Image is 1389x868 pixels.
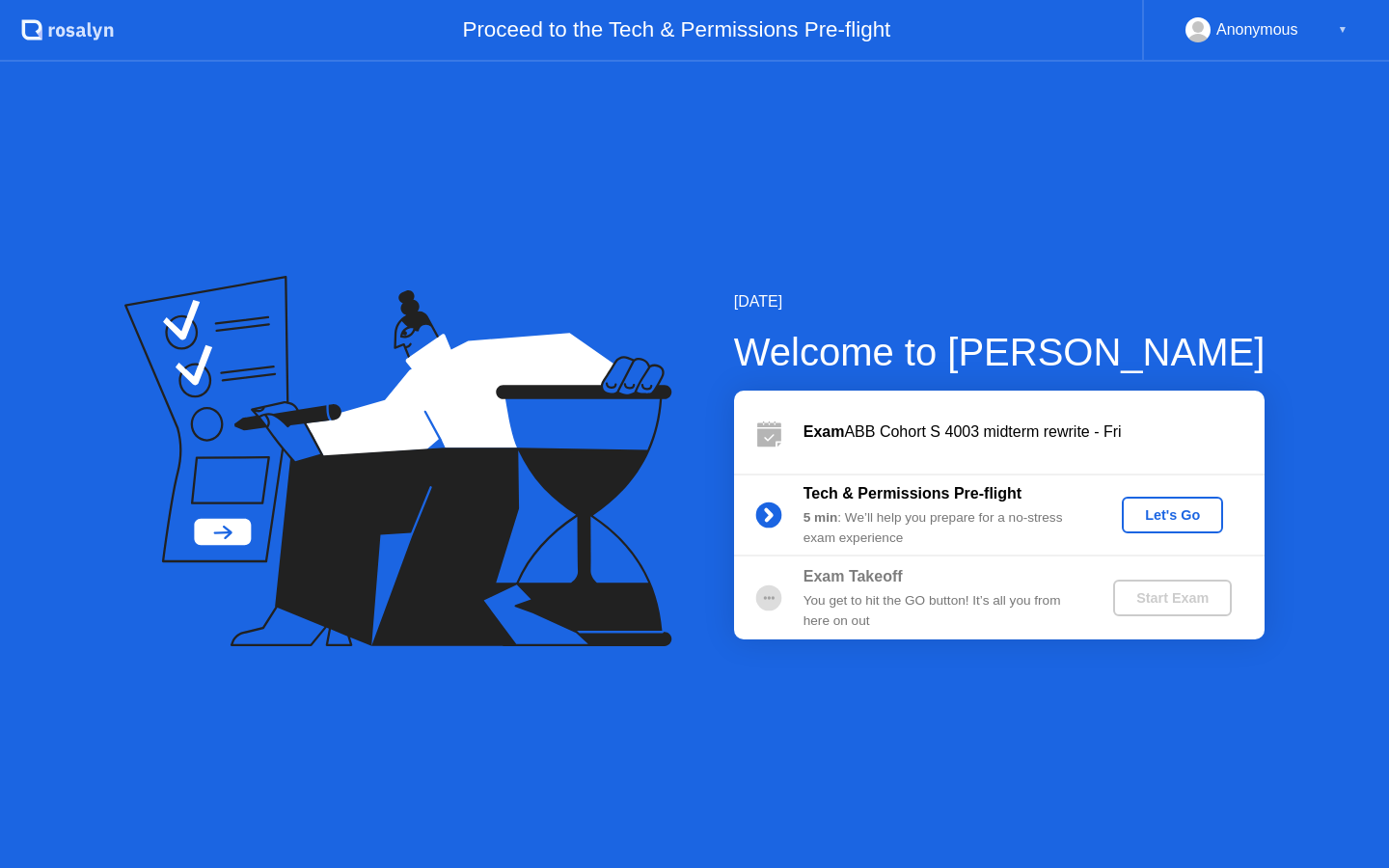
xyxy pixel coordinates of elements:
b: Exam [803,423,845,440]
div: You get to hit the GO button! It’s all you from here on out [803,591,1081,631]
div: ABB Cohort S 4003 midterm rewrite - Fri [803,420,1265,444]
b: Exam Takeoff [803,568,903,584]
b: 5 min [803,510,838,525]
div: Welcome to [PERSON_NAME] [734,323,1266,381]
div: Let's Go [1130,507,1215,523]
button: Let's Go [1122,497,1223,533]
b: Tech & Permissions Pre-flight [803,485,1021,502]
div: [DATE] [734,290,1266,313]
div: Anonymous [1216,17,1298,42]
div: ▼ [1338,17,1348,42]
div: Start Exam [1121,590,1224,606]
button: Start Exam [1113,580,1232,616]
div: : We’ll help you prepare for a no-stress exam experience [803,508,1081,548]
